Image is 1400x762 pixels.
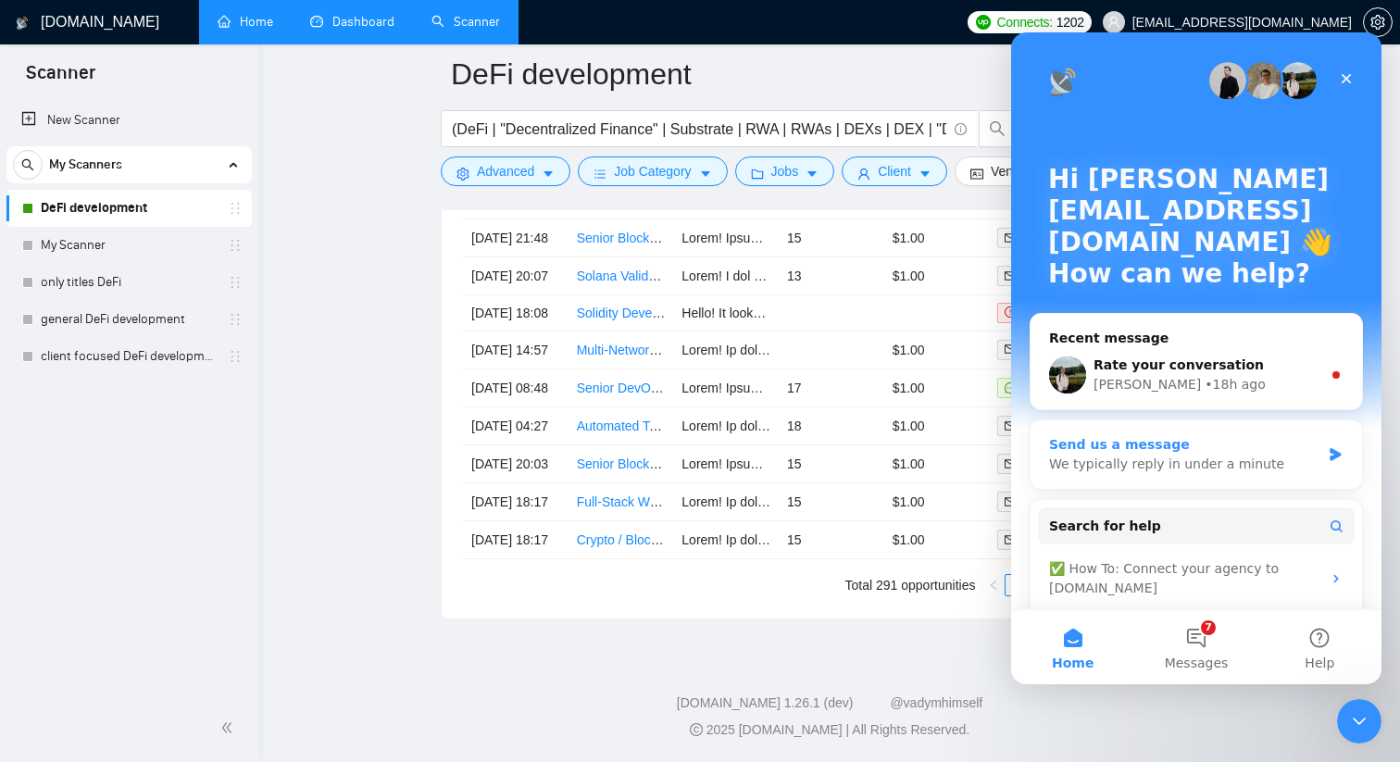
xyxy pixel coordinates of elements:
a: homeHome [218,14,273,30]
td: Multi-Network Crypto Contracts [569,331,675,369]
a: Senior DevOps Engineer (Blockchain Infra • Kubernetes • Terraform) [577,381,969,395]
td: Senior Blockchain Dev - Video-NFT Marketplace [569,219,675,257]
input: Search Freelance Jobs... [452,118,946,141]
span: Job Category [614,161,691,181]
a: only titles DeFi [41,264,217,301]
span: mail [1005,270,1016,281]
span: setting [1364,15,1392,30]
span: setting [456,167,469,181]
td: [DATE] 04:27 [464,407,569,445]
iframe: Intercom live chat [1337,699,1381,743]
td: [DATE] 18:17 [464,521,569,559]
a: general DeFi development [41,301,217,338]
a: Senior Blockchain Dev - Video-NFT Marketplace [577,231,856,245]
td: [DATE] 14:57 [464,331,569,369]
a: Multi-Network Crypto Contracts [577,343,757,357]
a: Senior Blockchain Dev - Video-NFT Marketplace [577,456,856,471]
span: mail [1005,344,1016,355]
span: mail [1005,420,1016,431]
button: search [13,150,43,180]
span: Advanced [477,161,534,181]
td: 15 [780,521,885,559]
a: @vadymhimself [890,695,982,710]
div: 2025 [DOMAIN_NAME] | All Rights Reserved. [274,720,1385,740]
td: $1.00 [885,483,991,521]
td: Crypto / Blockchain Developer for Smart Contracts & DeFi [569,521,675,559]
td: Solidity Developer Needed for Smart Ledger System [569,295,675,331]
button: userClientcaret-down [842,156,947,186]
td: Automated Telegram Sniper Bot Developer — Solana (Node.js / TypeScript) [569,407,675,445]
a: Solidity Developer Needed for Smart Ledger System [577,306,878,320]
td: [DATE] 20:07 [464,257,569,295]
span: left [988,580,999,591]
span: mail [1005,534,1016,545]
td: Senior DevOps Engineer (Blockchain Infra • Kubernetes • Terraform) [569,369,675,407]
span: info-circle [955,123,967,135]
a: Automated Telegram Sniper Bot Developer — Solana (Node.js / TypeScript) [577,418,1012,433]
td: Senior Blockchain Dev - Video-NFT Marketplace [569,445,675,483]
td: $1.00 [885,257,991,295]
a: Solana Validator Node Setup & Snapshot Sync [577,269,846,283]
button: barsJob Categorycaret-down [578,156,727,186]
span: message [1005,382,1016,393]
td: 15 [780,219,885,257]
span: exclamation-circle [1005,306,1016,318]
a: 1 [1006,575,1026,595]
td: [DATE] 21:48 [464,219,569,257]
td: $1.00 [885,407,991,445]
span: My Scanners [49,146,122,183]
span: caret-down [542,167,555,181]
td: 18 [780,407,885,445]
span: user [1107,16,1120,29]
td: Solana Validator Node Setup & Snapshot Sync [569,257,675,295]
span: user [857,167,870,181]
span: double-left [220,718,239,737]
button: left [982,574,1005,596]
span: mail [1005,458,1016,469]
li: 1 [1005,574,1027,596]
button: idcardVendorcaret-down [955,156,1068,186]
span: holder [228,238,243,253]
input: Scanner name... [451,51,1181,97]
li: New Scanner [6,102,252,139]
a: dashboardDashboard [310,14,394,30]
span: folder [751,167,764,181]
span: caret-down [699,167,712,181]
a: setting [1363,15,1393,30]
button: setting [1363,7,1393,37]
a: New Scanner [21,102,237,139]
button: folderJobscaret-down [735,156,835,186]
td: $1.00 [885,219,991,257]
span: 1202 [1056,12,1084,32]
span: caret-down [919,167,931,181]
span: search [14,158,42,171]
span: Client [878,161,911,181]
td: $1.00 [885,369,991,407]
span: Scanner [11,59,110,98]
li: My Scanners [6,146,252,375]
a: searchScanner [431,14,500,30]
span: copyright [690,723,703,736]
td: $1.00 [885,445,991,483]
span: holder [228,201,243,216]
span: caret-down [806,167,819,181]
img: upwork-logo.png [976,15,991,30]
